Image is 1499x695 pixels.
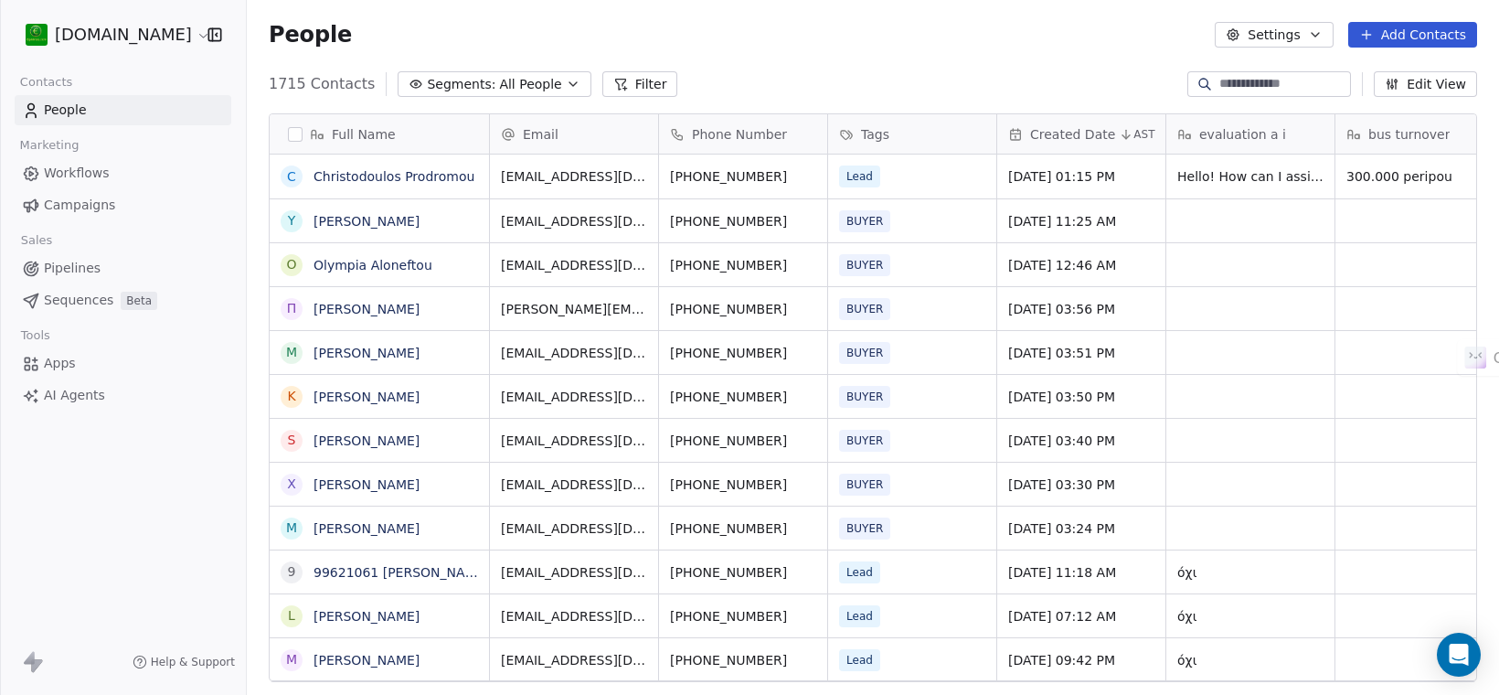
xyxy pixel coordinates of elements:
div: Email [490,114,658,154]
span: [PHONE_NUMBER] [670,344,816,362]
span: Lead [839,605,880,627]
div: Open Intercom Messenger [1437,633,1481,677]
span: Full Name [332,125,396,144]
span: Created Date [1030,125,1115,144]
button: Settings [1215,22,1333,48]
a: [PERSON_NAME] [314,302,420,316]
span: Tags [861,125,889,144]
span: evaluation a i [1199,125,1286,144]
div: grid [270,155,490,682]
span: [PERSON_NAME][EMAIL_ADDRESS][PERSON_NAME][DOMAIN_NAME] [501,300,647,318]
span: [PHONE_NUMBER] [670,167,816,186]
span: [DATE] 11:18 AM [1008,563,1154,582]
span: BUYER [839,298,890,320]
div: Χ [287,475,296,494]
div: Phone Number [659,114,827,154]
img: 439216937_921727863089572_7037892552807592703_n%20(1).jpg [26,24,48,46]
div: K [287,387,295,406]
a: [PERSON_NAME] [314,390,420,404]
button: [DOMAIN_NAME] [22,19,195,50]
span: BUYER [839,386,890,408]
a: Workflows [15,158,231,188]
span: [PHONE_NUMBER] [670,432,816,450]
span: Hello! How can I assist you [DATE]? If you have any questions or need information, feel free to ask. [1177,167,1324,186]
div: M [286,650,297,669]
div: s [288,431,296,450]
span: Lead [839,166,880,187]
span: [DATE] 03:40 PM [1008,432,1154,450]
span: BUYER [839,518,890,540]
div: Tags [828,114,996,154]
span: Segments: [427,75,495,94]
div: Y [288,211,296,230]
span: [EMAIL_ADDRESS][DOMAIN_NAME] [501,651,647,669]
span: BUYER [839,342,890,364]
span: [PHONE_NUMBER] [670,212,816,230]
div: M [286,343,297,362]
a: [PERSON_NAME] [314,433,420,448]
span: [EMAIL_ADDRESS][DOMAIN_NAME] [501,212,647,230]
div: C [287,167,296,187]
span: [PHONE_NUMBER] [670,519,816,538]
div: Created DateAST [997,114,1165,154]
div: Full Name [270,114,489,154]
span: Workflows [44,164,110,183]
span: [EMAIL_ADDRESS][DOMAIN_NAME] [501,519,647,538]
a: People [15,95,231,125]
a: Campaigns [15,190,231,220]
a: [PERSON_NAME] [314,477,420,492]
span: [DATE] 12:46 AM [1008,256,1154,274]
span: όχι [1177,607,1324,625]
span: Lead [839,649,880,671]
a: 99621061 [PERSON_NAME] [314,565,489,580]
span: [DATE] 11:25 AM [1008,212,1154,230]
span: [PHONE_NUMBER] [670,476,816,494]
span: [DATE] 03:50 PM [1008,388,1154,406]
span: [DATE] 03:24 PM [1008,519,1154,538]
button: Edit View [1374,71,1477,97]
span: bus turnover [1368,125,1450,144]
a: [PERSON_NAME] [314,214,420,229]
span: [PHONE_NUMBER] [670,388,816,406]
span: BUYER [839,474,890,496]
span: All People [499,75,561,94]
span: People [269,21,352,48]
div: O [286,255,296,274]
span: BUYER [839,254,890,276]
span: [PHONE_NUMBER] [670,607,816,625]
span: BUYER [839,210,890,232]
span: [EMAIL_ADDRESS][DOMAIN_NAME] [501,476,647,494]
span: BUYER [839,430,890,452]
span: People [44,101,87,120]
span: Phone Number [692,125,787,144]
span: [DATE] 03:51 PM [1008,344,1154,362]
span: AI Agents [44,386,105,405]
span: [EMAIL_ADDRESS][DOMAIN_NAME] [501,167,647,186]
a: SequencesBeta [15,285,231,315]
span: Help & Support [151,655,235,669]
div: Π [287,299,297,318]
a: Olympia Aloneftou [314,258,432,273]
a: [PERSON_NAME] [314,609,420,624]
a: Christodoulos Prodromou [314,169,474,184]
span: Sales [13,227,60,254]
span: Contacts [12,69,80,96]
span: όχι [1177,563,1324,582]
span: Campaigns [44,196,115,215]
span: [PHONE_NUMBER] [670,300,816,318]
span: όχι [1177,651,1324,669]
a: AI Agents [15,380,231,411]
span: [EMAIL_ADDRESS][DOMAIN_NAME] [501,388,647,406]
button: Filter [602,71,678,97]
span: Sequences [44,291,113,310]
span: Pipelines [44,259,101,278]
span: Apps [44,354,76,373]
span: [EMAIL_ADDRESS][DOMAIN_NAME] [501,607,647,625]
a: [PERSON_NAME] [314,653,420,668]
span: [DATE] 01:15 PM [1008,167,1154,186]
button: Add Contacts [1348,22,1477,48]
span: [DATE] 09:42 PM [1008,651,1154,669]
a: Apps [15,348,231,379]
a: Help & Support [133,655,235,669]
span: Marketing [12,132,87,159]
